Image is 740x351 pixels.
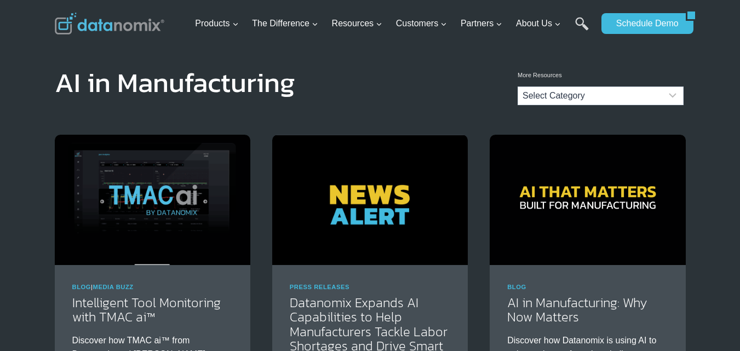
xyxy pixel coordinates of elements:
[461,16,502,31] span: Partners
[507,293,647,326] a: AI in Manufacturing: Why Now Matters
[507,284,526,290] a: Blog
[55,74,295,91] h1: AI in Manufacturing
[332,16,382,31] span: Resources
[72,284,91,290] a: Blog
[55,13,164,34] img: Datanomix
[272,135,468,265] img: Datanomix News Alert
[601,13,686,34] a: Schedule Demo
[72,293,221,326] a: Intelligent Tool Monitoring with TMAC ai™
[252,16,318,31] span: The Difference
[575,17,589,42] a: Search
[290,284,349,290] a: Press Releases
[518,71,684,80] p: More Resources
[195,16,238,31] span: Products
[55,135,250,265] img: Intelligent Tool Monitoring with TMAC ai™
[516,16,561,31] span: About Us
[72,284,134,290] span: |
[191,6,596,42] nav: Primary Navigation
[490,135,685,265] img: Datanomix AI shows up where it counts and gives time back to your team.
[396,16,447,31] span: Customers
[93,284,134,290] a: Media Buzz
